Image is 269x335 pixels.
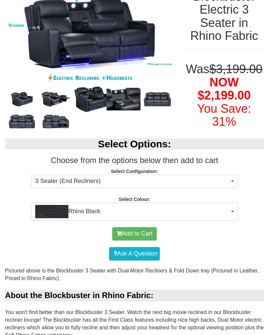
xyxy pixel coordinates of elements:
img: Rhino Black [35,205,68,218]
h3: Choose from the options below then add to cart [5,156,264,165]
button: Add to Cart [112,227,157,241]
strong: Select Configuration: [111,169,158,174]
del: $3,199.00 [209,62,262,76]
span: 3 Seater (End Recliners) [35,177,229,186]
span: Rhino Black [35,205,229,218]
font: You Save: 31% [197,102,251,129]
span: NOW $2,199.00 [198,76,251,102]
button: Rhino BlackRhino Black [31,203,238,221]
h1: Was [184,63,264,128]
div: About the Blockbuster in Rhino Fabric: [5,290,264,301]
b: Select Options: [98,138,171,149]
strong: Select Colour: [119,197,150,202]
a: Ask A Question [109,247,159,260]
button: 3 Seater (End Recliners) [31,175,238,188]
